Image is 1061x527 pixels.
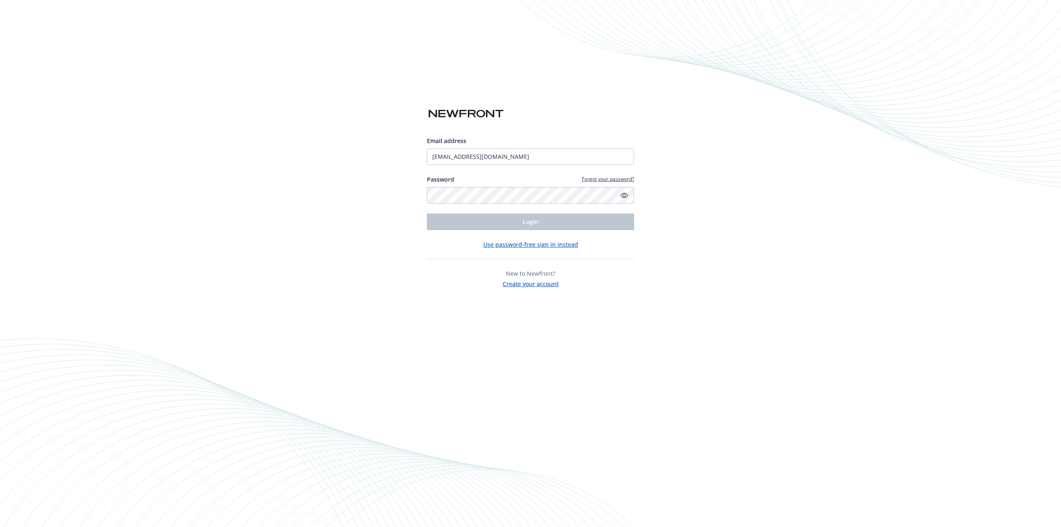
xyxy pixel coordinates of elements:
[506,270,555,277] span: New to Newfront?
[427,175,454,184] label: Password
[523,218,538,226] span: Login
[619,190,629,200] a: Show password
[503,278,559,288] button: Create your account
[427,148,634,165] input: Enter your email
[427,137,466,145] span: Email address
[427,107,505,121] img: Newfront logo
[427,187,634,204] input: Enter your password
[427,214,634,230] button: Login
[483,240,578,249] button: Use password-free sign in instead
[582,175,634,182] a: Forgot your password?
